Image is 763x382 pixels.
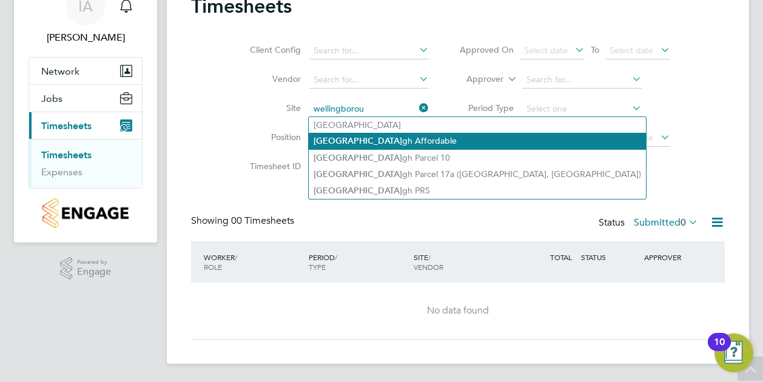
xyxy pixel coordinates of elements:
label: Position [246,132,301,142]
li: gh Parcel 10 [309,150,646,166]
label: Approved On [459,44,514,55]
div: Status [599,215,701,232]
span: TYPE [309,262,326,272]
div: PERIOD [306,246,411,278]
span: Jobs [41,93,62,104]
li: gh Affordable [309,133,646,149]
span: Engage [77,267,111,277]
b: [GEOGRAPHIC_DATA] [314,169,402,179]
span: Powered by [77,257,111,267]
button: Timesheets [29,112,142,139]
input: Search for... [309,72,429,89]
label: Submitted [634,216,698,229]
span: 00 Timesheets [231,215,294,227]
li: [GEOGRAPHIC_DATA] [309,117,646,133]
input: Select one [522,101,642,118]
div: APPROVER [641,246,704,268]
a: Powered byEngage [60,257,112,280]
input: Search for... [522,72,642,89]
span: 0 [681,216,686,229]
li: gh Parcel 17a ([GEOGRAPHIC_DATA], [GEOGRAPHIC_DATA]) [309,166,646,183]
span: To [587,42,603,58]
div: WORKER [201,246,306,278]
button: Open Resource Center, 10 new notifications [714,333,753,372]
label: Client Config [246,44,301,55]
span: TOTAL [550,252,572,262]
span: / [335,252,337,262]
button: Jobs [29,85,142,112]
span: Network [41,65,79,77]
label: Period Type [459,102,514,113]
span: Timesheets [41,120,92,132]
span: ROLE [204,262,222,272]
div: 10 [714,342,725,358]
button: Network [29,58,142,84]
li: gh PRS [309,183,646,199]
span: VENDOR [414,262,443,272]
img: countryside-properties-logo-retina.png [42,198,128,228]
label: Timesheet ID [246,161,301,172]
b: [GEOGRAPHIC_DATA] [314,186,402,196]
label: Approver [449,73,503,85]
span: / [428,252,431,262]
div: SITE [411,246,516,278]
b: [GEOGRAPHIC_DATA] [314,153,402,163]
span: Iulian Ardeleanu [29,30,143,45]
span: / [235,252,237,262]
div: Timesheets [29,139,142,188]
div: No data found [203,304,713,317]
a: Expenses [41,166,82,178]
a: Timesheets [41,149,92,161]
input: Search for... [309,101,429,118]
a: Go to home page [29,198,143,228]
label: Site [246,102,301,113]
div: STATUS [578,246,641,268]
span: Select date [610,45,653,56]
span: Select date [610,132,653,143]
span: Select date [524,45,568,56]
label: Vendor [246,73,301,84]
b: [GEOGRAPHIC_DATA] [314,136,402,146]
input: Search for... [309,42,429,59]
div: Showing [191,215,297,227]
